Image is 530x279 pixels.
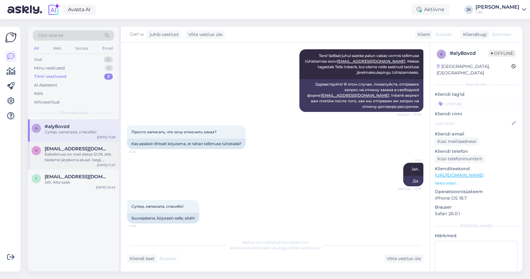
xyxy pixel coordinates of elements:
[437,63,511,76] div: [GEOGRAPHIC_DATA], [GEOGRAPHIC_DATA]
[45,146,109,152] span: vitales1993@gmail.com
[160,255,176,262] span: Russian
[435,82,518,87] div: Kliendi info
[131,204,183,209] span: Супер, написала, спасибо!
[35,148,38,153] span: v
[435,91,518,98] p: Kliendi tag'id
[127,255,154,262] div: Kliendi keel
[492,31,511,38] span: Estonian
[435,120,510,127] input: Lisa nimi
[435,131,518,137] p: Kliendi email
[435,137,479,146] div: Küsi meiliaadressi
[305,53,420,75] span: Tere! Sellisel juhul saatke palun vabas vormis tellimuse tühistamise soov . Makse tagastab Teile ...
[435,223,518,229] div: [PERSON_NAME]
[45,179,115,185] div: Jah, ikka saab
[34,91,43,97] div: Kõik
[36,176,37,181] span: i
[45,124,69,129] span: #aly8ovzd
[101,44,114,52] div: Email
[105,65,113,71] div: 1
[5,32,17,43] img: Askly Logo
[34,73,66,80] div: Tiimi vestlused
[129,149,152,154] span: 11:22
[321,93,389,98] a: [EMAIL_ADDRESS][DOMAIN_NAME]
[35,126,38,131] span: a
[440,52,443,56] span: a
[45,152,115,163] div: Eeltellimusi on meil alates 12.09, ehk täidame järjekorra alusel. Isegi, [PERSON_NAME] tuleb sead...
[435,232,518,239] p: Märkmed
[435,172,484,178] a: [URL][DOMAIN_NAME]
[33,44,40,52] div: All
[464,5,473,14] div: JK
[34,56,42,63] div: Uus
[403,176,423,186] div: Да.
[242,240,308,245] span: Vestlus on määratud kasutajale Garl
[435,195,518,201] p: iPhone OS 18.7
[435,99,518,108] input: Lisa tag
[435,31,452,38] span: Russian
[475,10,519,15] div: C&C
[229,246,321,250] span: Vestluse ülevõtmiseks vajutage
[398,158,422,162] span: Garl
[96,185,115,190] div: [DATE] 10:43
[34,65,65,71] div: Minu vestlused
[45,174,109,179] span: irina15oidingu@gmail.com
[384,255,423,263] div: Võta vestlus üle
[299,79,423,112] div: Здравствуйте! В этом случае, пожалуйста, отправьте запрос на отмену заказа в свободной форме . In...
[74,44,89,52] div: Socials
[435,111,518,117] p: Kliendi nimi
[47,3,60,16] img: explore-ai
[127,213,199,224] div: Suurepärane, kirjutasin selle, aitäh!
[412,4,449,15] div: Aktiivne
[45,129,115,135] div: Супер, написала, спасибо!
[63,4,96,15] a: Avasta AI
[435,148,518,155] p: Kliendi telefon
[415,31,430,38] div: Klient
[129,224,152,228] span: 11:29
[337,59,405,64] a: [EMAIL_ADDRESS][DOMAIN_NAME]
[435,188,518,195] p: Operatsioonisüsteem
[34,82,57,88] div: AI Assistent
[60,110,87,116] span: Tiimi vestlused
[412,167,419,171] span: Jah.
[435,155,485,163] div: Küsi telefoninumbrit
[52,44,63,52] div: Web
[398,187,422,191] span: Nähtud ✓ 11:25
[34,99,60,105] div: Arhiveeritud
[97,163,115,167] div: [DATE] 11:27
[38,32,63,39] span: Otsi kliente
[488,50,516,57] span: Offline
[435,166,518,172] p: Klienditeekond
[104,56,113,63] div: 0
[475,5,526,15] a: [PERSON_NAME]C&C
[97,135,115,139] div: [DATE] 11:29
[435,204,518,210] p: Brauser
[104,73,113,80] div: 3
[435,180,518,186] p: Vaata edasi ...
[461,31,487,38] div: Klienditugi
[397,112,422,117] span: Nähtud ✓ 10:40
[287,246,321,250] i: „Võtke vestlus üle”
[186,30,225,39] div: Võta vestlus üle
[147,31,179,38] div: juhib vestlust
[130,31,139,38] span: Garl
[127,139,246,149] div: Kas peaksin lihtsalt kirjutama, et tahan tellimuse tühistada?
[450,50,488,57] div: # aly8ovzd
[435,210,518,217] p: Safari 26.0.1
[475,5,519,10] div: [PERSON_NAME]
[131,130,217,134] span: Просто написать, что хочу отменить заказ?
